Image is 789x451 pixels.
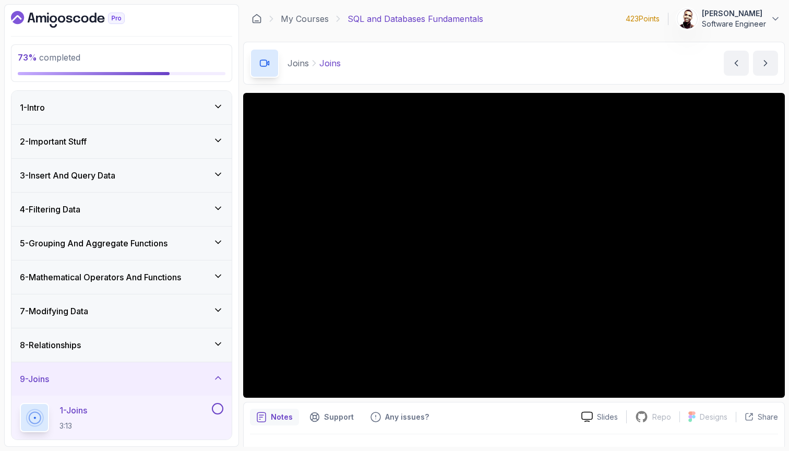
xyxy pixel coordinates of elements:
[573,411,626,422] a: Slides
[11,159,232,192] button: 3-Insert And Query Data
[677,9,697,29] img: user profile image
[364,409,435,425] button: Feedback button
[11,125,232,158] button: 2-Important Stuff
[11,11,149,28] a: Dashboard
[11,91,232,124] button: 1-Intro
[59,404,87,417] p: 1 - Joins
[20,169,115,182] h3: 3 - Insert And Query Data
[385,412,429,422] p: Any issues?
[11,328,232,362] button: 8-Relationships
[18,52,37,63] span: 73 %
[243,93,785,398] iframe: 1 - Joins
[736,412,778,422] button: Share
[677,8,781,29] button: user profile image[PERSON_NAME]Software Engineer
[271,412,293,422] p: Notes
[626,14,660,24] p: 423 Points
[11,227,232,260] button: 5-Grouping And Aggregate Functions
[745,409,779,441] iframe: chat widget
[20,339,81,351] h3: 8 - Relationships
[20,305,88,317] h3: 7 - Modifying Data
[20,373,49,385] h3: 9 - Joins
[20,203,80,216] h3: 4 - Filtering Data
[20,135,87,148] h3: 2 - Important Stuff
[700,412,727,422] p: Designs
[252,14,262,24] a: Dashboard
[11,362,232,396] button: 9-Joins
[18,52,80,63] span: completed
[11,193,232,226] button: 4-Filtering Data
[753,51,778,76] button: next content
[702,19,766,29] p: Software Engineer
[652,412,671,422] p: Repo
[59,421,87,431] p: 3:13
[348,13,483,25] p: SQL and Databases Fundamentals
[20,101,45,114] h3: 1 - Intro
[591,328,779,404] iframe: chat widget
[303,409,360,425] button: Support button
[597,412,618,422] p: Slides
[20,237,168,250] h3: 5 - Grouping And Aggregate Functions
[20,271,181,283] h3: 6 - Mathematical Operators And Functions
[11,260,232,294] button: 6-Mathematical Operators And Functions
[324,412,354,422] p: Support
[281,13,329,25] a: My Courses
[702,8,766,19] p: [PERSON_NAME]
[288,57,309,69] p: Joins
[20,403,223,432] button: 1-Joins3:13
[319,57,341,69] p: Joins
[250,409,299,425] button: notes button
[11,294,232,328] button: 7-Modifying Data
[724,51,749,76] button: previous content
